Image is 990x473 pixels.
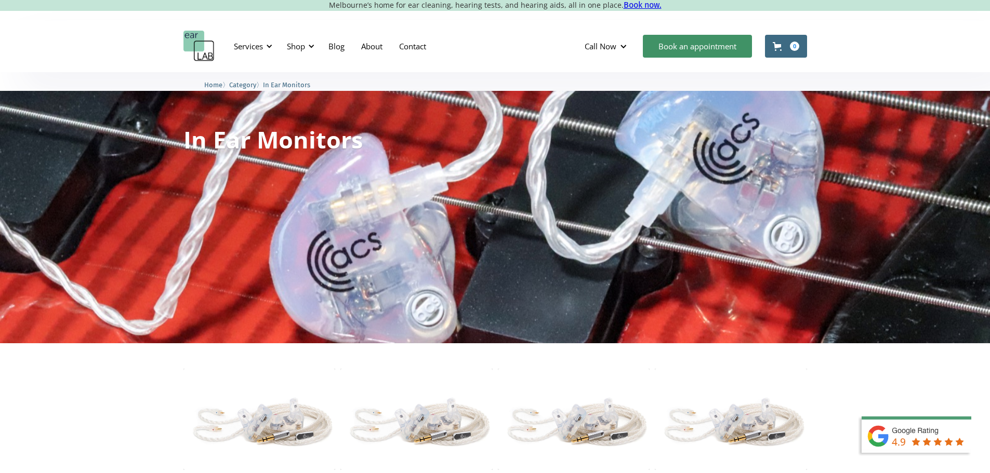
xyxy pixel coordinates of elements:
[643,35,752,58] a: Book an appointment
[204,79,229,90] li: 〉
[765,35,807,58] a: Open cart
[183,369,336,470] img: Emotion Ambient Five Driver – In Ear Monitor
[498,369,650,470] img: Engage Ambient Dual Driver – In Ear Monitor
[229,79,263,90] li: 〉
[263,79,310,89] a: In Ear Monitors
[228,31,275,62] div: Services
[576,31,638,62] div: Call Now
[204,81,222,89] span: Home
[281,31,318,62] div: Shop
[655,369,807,470] img: Evoke2 Ambient Two Driver – In Ear Monitor
[353,31,391,61] a: About
[340,369,493,470] img: Evolve Ambient Triple Driver – In Ear Monitor
[183,128,363,151] h1: In Ear Monitors
[229,81,256,89] span: Category
[263,81,310,89] span: In Ear Monitors
[585,41,616,51] div: Call Now
[204,79,222,89] a: Home
[234,41,263,51] div: Services
[320,31,353,61] a: Blog
[287,41,305,51] div: Shop
[790,42,799,51] div: 0
[391,31,434,61] a: Contact
[229,79,256,89] a: Category
[183,31,215,62] a: home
